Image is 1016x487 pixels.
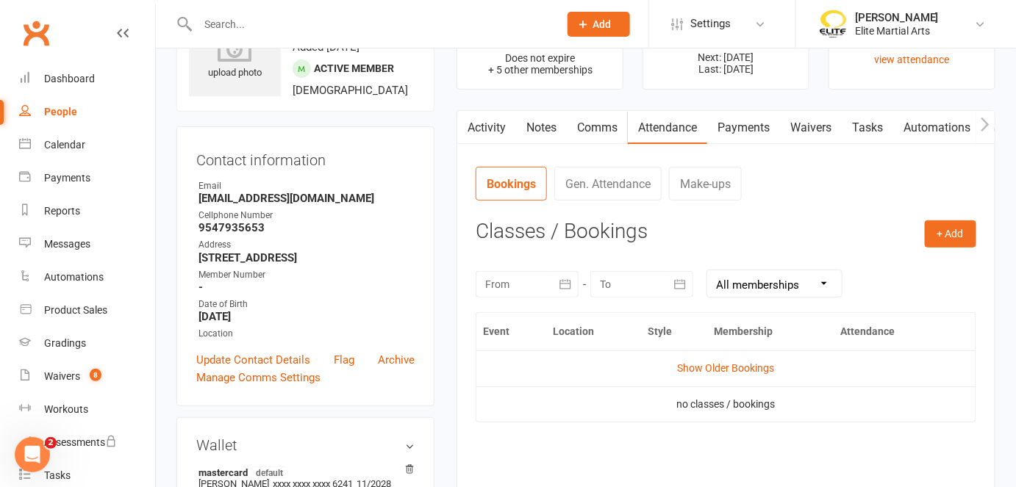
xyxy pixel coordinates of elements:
div: Assessments [44,436,117,448]
th: Location [546,313,642,350]
div: Address [198,238,415,252]
div: Cellphone Number [198,209,415,223]
a: Flag [334,351,354,369]
span: Settings [690,7,731,40]
th: Style [642,313,707,350]
a: Notes [516,111,567,145]
input: Search... [193,14,548,35]
td: no classes / bookings [476,386,976,422]
div: Workouts [44,403,88,415]
div: Location [198,327,415,341]
iframe: Intercom live chat [15,437,50,472]
div: Messages [44,238,90,250]
th: Event [476,313,546,350]
a: Payments [19,162,155,195]
a: Product Sales [19,294,155,327]
a: Calendar [19,129,155,162]
span: 8 [90,369,101,381]
strong: - [198,281,415,294]
div: Calendar [44,139,85,151]
a: Messages [19,228,155,261]
a: Archive [378,351,415,369]
div: Member Number [198,268,415,282]
th: Membership [707,313,834,350]
a: Comms [567,111,628,145]
span: default [251,466,287,478]
div: Tasks [44,469,71,481]
div: Date of Birth [198,297,415,311]
div: Reports [44,205,80,217]
a: Waivers 8 [19,360,155,393]
div: Dashboard [44,73,95,84]
p: Next: [DATE] Last: [DATE] [657,51,795,75]
a: Manage Comms Settings [196,369,321,386]
span: + 5 other memberships [488,64,593,76]
strong: 9547935653 [198,221,415,234]
h3: Contact information [196,146,415,168]
h3: Classes / Bookings [476,220,976,243]
a: Update Contact Details [196,351,310,369]
div: Payments [44,172,90,184]
div: Waivers [44,370,80,382]
span: Active member [314,62,394,74]
th: Attendance [834,313,952,350]
a: Gen. Attendance [554,167,662,201]
a: Automations [893,111,981,145]
strong: [STREET_ADDRESS] [198,251,415,264]
a: Bookings [476,167,547,201]
a: Automations [19,261,155,294]
div: upload photo [189,32,281,81]
div: [PERSON_NAME] [855,11,939,24]
a: Gradings [19,327,155,360]
button: + Add [925,220,976,247]
a: Reports [19,195,155,228]
strong: [EMAIL_ADDRESS][DOMAIN_NAME] [198,192,415,205]
strong: [DATE] [198,310,415,323]
div: Gradings [44,337,86,349]
a: Attendance [628,111,707,145]
a: Clubworx [18,15,54,51]
a: Workouts [19,393,155,426]
strong: mastercard [198,466,407,478]
a: view attendance [874,54,949,65]
a: Payments [707,111,780,145]
a: Tasks [842,111,893,145]
span: [DEMOGRAPHIC_DATA] [293,84,408,97]
a: Make-ups [669,167,742,201]
a: Dashboard [19,62,155,95]
a: Activity [457,111,516,145]
span: Does not expire [505,52,575,64]
div: Automations [44,271,104,283]
div: Product Sales [44,304,107,316]
button: Add [568,12,630,37]
a: People [19,95,155,129]
h3: Wallet [196,437,415,453]
div: Elite Martial Arts [855,24,939,37]
div: Email [198,179,415,193]
span: Add [593,18,612,30]
img: thumb_image1508806937.png [818,10,848,39]
a: Assessments [19,426,155,459]
span: 2 [45,437,57,449]
a: Waivers [780,111,842,145]
div: People [44,106,77,118]
a: Show Older Bookings [678,362,775,374]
